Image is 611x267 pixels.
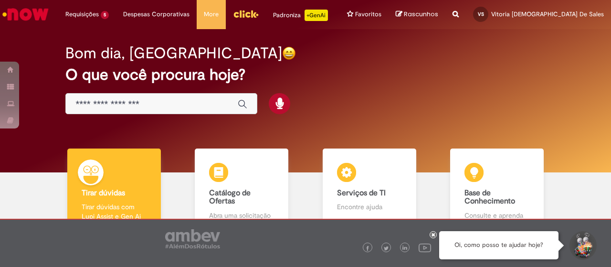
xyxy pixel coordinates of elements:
img: click_logo_yellow_360x200.png [233,7,259,21]
img: logo_footer_linkedin.png [402,246,407,251]
a: Catálogo de Ofertas Abra uma solicitação [178,149,306,231]
img: logo_footer_ambev_rotulo_gray.png [165,229,220,248]
a: Rascunhos [396,10,438,19]
span: Vitoria [DEMOGRAPHIC_DATA] De Sales [491,10,604,18]
b: Base de Conhecimento [464,188,515,206]
a: Base de Conhecimento Consulte e aprenda [433,149,561,231]
p: Encontre ajuda [337,202,402,212]
a: Tirar dúvidas Tirar dúvidas com Lupi Assist e Gen Ai [50,149,178,231]
img: ServiceNow [1,5,50,24]
p: Tirar dúvidas com Lupi Assist e Gen Ai [82,202,147,221]
h2: Bom dia, [GEOGRAPHIC_DATA] [65,45,282,62]
span: More [204,10,219,19]
img: logo_footer_twitter.png [384,246,389,251]
a: Serviços de TI Encontre ajuda [305,149,433,231]
img: happy-face.png [282,46,296,60]
img: logo_footer_facebook.png [365,246,370,251]
span: Despesas Corporativas [123,10,190,19]
img: logo_footer_youtube.png [419,241,431,254]
span: Rascunhos [404,10,438,19]
h2: O que você procura hoje? [65,66,545,83]
div: Oi, como posso te ajudar hoje? [439,231,558,259]
p: Consulte e aprenda [464,211,529,220]
span: Favoritos [355,10,381,19]
b: Tirar dúvidas [82,188,125,198]
span: VS [478,11,484,17]
span: 5 [101,11,109,19]
button: Iniciar Conversa de Suporte [568,231,597,260]
p: Abra uma solicitação [209,211,274,220]
b: Serviços de TI [337,188,386,198]
b: Catálogo de Ofertas [209,188,251,206]
p: +GenAi [305,10,328,21]
span: Requisições [65,10,99,19]
div: Padroniza [273,10,328,21]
